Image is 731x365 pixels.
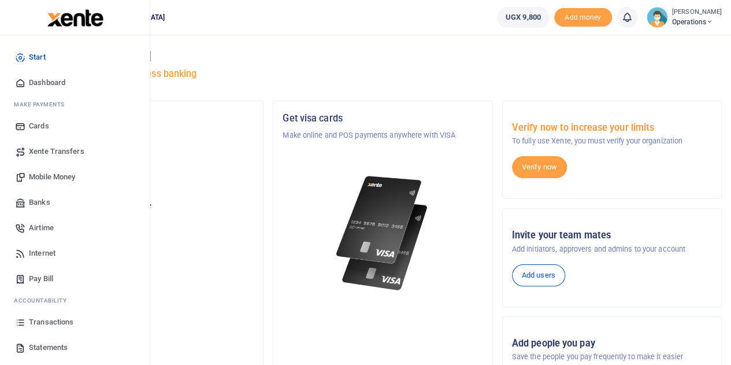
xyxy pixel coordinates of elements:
span: UGX 9,800 [506,12,541,23]
h5: Add people you pay [512,338,712,349]
p: Operations [54,175,254,186]
span: Start [29,51,46,63]
img: xente-_physical_cards.png [333,169,433,298]
li: Ac [9,292,140,309]
span: Airtime [29,222,54,234]
a: Airtime [9,215,140,241]
h5: Invite your team mates [512,230,712,241]
p: JUMIA [GEOGRAPHIC_DATA] [54,130,254,141]
a: Xente Transfers [9,139,140,164]
h5: UGX 9,800 [54,215,254,226]
span: countability [23,296,66,305]
span: Dashboard [29,77,65,89]
h5: Welcome to better business banking [44,68,722,80]
a: Transactions [9,309,140,335]
span: Xente Transfers [29,146,84,157]
a: Add money [554,12,612,21]
p: Make online and POS payments anywhere with VISA [283,130,483,141]
a: Statements [9,335,140,360]
span: Transactions [29,316,73,328]
span: Internet [29,248,55,259]
small: [PERSON_NAME] [672,8,722,17]
h5: Verify now to increase your limits [512,122,712,134]
span: ake Payments [20,100,65,109]
a: Start [9,45,140,70]
p: Your current account balance [54,200,254,212]
a: Banks [9,190,140,215]
span: Cards [29,120,49,132]
a: Verify now [512,156,567,178]
p: Save the people you pay frequently to make it easier [512,351,712,363]
h5: Get visa cards [283,113,483,124]
a: UGX 9,800 [497,7,550,28]
a: Cards [9,113,140,139]
p: Add initiators, approvers and admins to your account [512,244,712,255]
li: Wallet ballance [492,7,554,28]
a: logo-small logo-large logo-large [46,13,103,21]
span: Pay Bill [29,273,53,285]
a: Dashboard [9,70,140,95]
span: Operations [672,17,722,27]
p: To fully use Xente, you must verify your organization [512,135,712,147]
a: Add users [512,264,565,286]
li: M [9,95,140,113]
a: profile-user [PERSON_NAME] Operations [647,7,722,28]
h5: Organization [54,113,254,124]
li: Toup your wallet [554,8,612,27]
a: Internet [9,241,140,266]
span: Banks [29,197,50,208]
a: Mobile Money [9,164,140,190]
a: Pay Bill [9,266,140,292]
img: profile-user [647,7,667,28]
span: Add money [554,8,612,27]
h4: Hello [PERSON_NAME] [44,50,722,62]
span: Statements [29,342,68,353]
h5: Account [54,157,254,169]
img: logo-large [47,9,103,27]
span: Mobile Money [29,171,75,183]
